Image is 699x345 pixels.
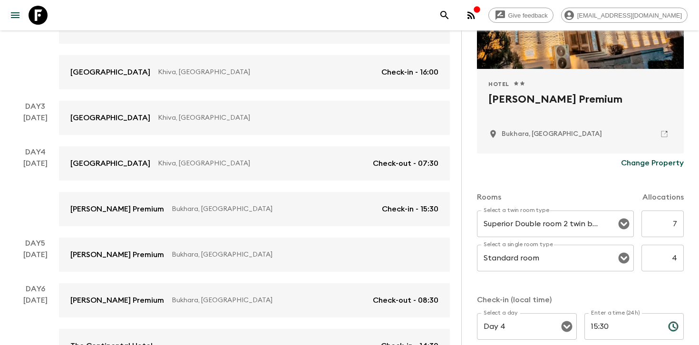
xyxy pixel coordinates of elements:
p: Bukhara, Uzbekistan [502,129,602,139]
p: Bukhara, [GEOGRAPHIC_DATA] [172,296,365,305]
button: Open [560,320,573,333]
button: Open [617,251,631,265]
p: Day 3 [11,101,59,112]
label: Select a day [484,309,517,317]
a: Give feedback [488,8,553,23]
div: [DATE] [23,158,48,226]
label: Enter a time (24h) [591,309,640,317]
a: [PERSON_NAME] PremiumBukhara, [GEOGRAPHIC_DATA]Check-out - 08:30 [59,283,450,317]
button: Change Property [621,153,684,172]
p: [PERSON_NAME] Premium [70,249,164,260]
p: Khiva, [GEOGRAPHIC_DATA] [158,67,374,77]
span: Give feedback [503,12,553,19]
a: [PERSON_NAME] PremiumBukhara, [GEOGRAPHIC_DATA] [59,238,450,272]
p: Check-out - 08:30 [373,295,438,306]
p: Allocations [642,192,684,203]
p: Bukhara, [GEOGRAPHIC_DATA] [172,250,431,259]
div: [DATE] [23,112,48,135]
div: [DATE] [23,249,48,272]
button: search adventures [435,6,454,25]
label: Select a single room type [484,240,553,249]
a: [GEOGRAPHIC_DATA]Khiva, [GEOGRAPHIC_DATA]Check-out - 07:30 [59,146,450,181]
button: Open [617,217,631,230]
div: [DATE] [23,10,48,89]
p: Khiva, [GEOGRAPHIC_DATA] [158,113,431,123]
p: [PERSON_NAME] Premium [70,295,164,306]
a: [GEOGRAPHIC_DATA]Khiva, [GEOGRAPHIC_DATA] [59,101,450,135]
p: Check-out - 07:30 [373,158,438,169]
p: Check-in - 15:30 [382,203,438,215]
span: [EMAIL_ADDRESS][DOMAIN_NAME] [572,12,687,19]
p: Check-in (local time) [477,294,684,306]
a: [PERSON_NAME] PremiumBukhara, [GEOGRAPHIC_DATA]Check-in - 15:30 [59,192,450,226]
p: Day 6 [11,283,59,295]
input: hh:mm [584,313,660,340]
p: [GEOGRAPHIC_DATA] [70,112,150,124]
p: Check-in - 16:00 [381,67,438,78]
p: [GEOGRAPHIC_DATA] [70,158,150,169]
p: Day 4 [11,146,59,158]
p: Change Property [621,157,684,169]
div: [EMAIL_ADDRESS][DOMAIN_NAME] [561,8,688,23]
p: Khiva, [GEOGRAPHIC_DATA] [158,159,365,168]
p: Day 5 [11,238,59,249]
span: Hotel [488,80,509,88]
p: Bukhara, [GEOGRAPHIC_DATA] [172,204,374,214]
p: [PERSON_NAME] Premium [70,203,164,215]
h2: [PERSON_NAME] Premium [488,92,672,122]
p: [GEOGRAPHIC_DATA] [70,67,150,78]
button: Choose time, selected time is 3:30 PM [664,317,683,336]
a: [GEOGRAPHIC_DATA]Khiva, [GEOGRAPHIC_DATA]Check-in - 16:00 [59,55,450,89]
label: Select a twin room type [484,206,549,214]
button: menu [6,6,25,25]
p: Rooms [477,192,501,203]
